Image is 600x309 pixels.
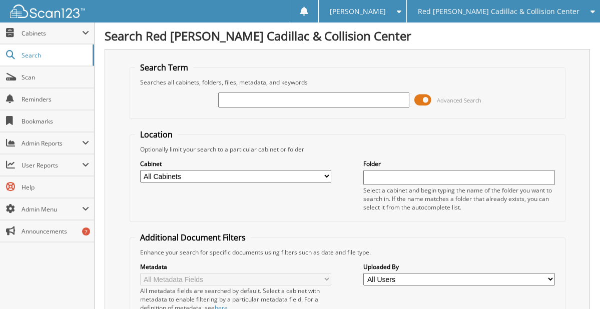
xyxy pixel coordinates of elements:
[22,73,89,81] span: Scan
[22,183,89,191] span: Help
[140,262,331,271] label: Metadata
[363,186,554,211] div: Select a cabinet and begin typing the name of the folder you want to search in. If the name match...
[22,161,82,169] span: User Reports
[140,159,331,168] label: Cabinet
[22,95,89,103] span: Reminders
[22,117,89,125] span: Bookmarks
[22,29,82,37] span: Cabinets
[418,8,579,14] span: Red [PERSON_NAME] Cadillac & Collision Center
[363,262,554,271] label: Uploaded By
[363,159,554,168] label: Folder
[22,51,88,59] span: Search
[135,62,193,73] legend: Search Term
[135,232,251,243] legend: Additional Document Filters
[330,8,386,14] span: [PERSON_NAME]
[10,4,85,18] img: scan123-logo-white.svg
[22,139,82,147] span: Admin Reports
[135,145,560,153] div: Optionally limit your search to a particular cabinet or folder
[135,248,560,256] div: Enhance your search for specific documents using filters such as date and file type.
[135,78,560,86] div: Searches all cabinets, folders, files, metadata, and keywords
[22,227,89,235] span: Announcements
[22,205,82,213] span: Admin Menu
[437,96,481,104] span: Advanced Search
[105,27,590,44] h1: Search Red [PERSON_NAME] Cadillac & Collision Center
[82,227,90,235] div: 7
[135,129,178,140] legend: Location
